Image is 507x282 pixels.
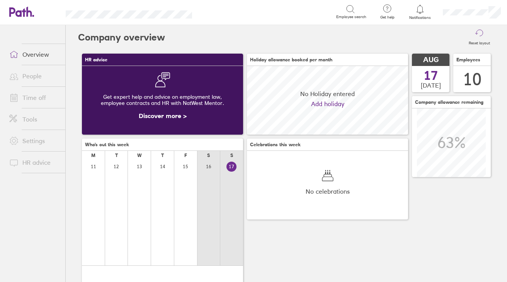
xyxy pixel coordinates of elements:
div: M [91,153,95,158]
span: HR advice [85,57,107,62]
a: Overview [3,47,65,62]
span: AUG [423,56,439,64]
a: Settings [3,133,65,149]
span: [DATE] [421,82,441,89]
div: S [230,153,233,158]
a: Notifications [408,4,433,20]
a: Tools [3,111,65,127]
span: Holiday allowance booked per month [250,57,332,62]
div: T [161,153,164,158]
a: Discover more > [139,112,187,120]
span: 17 [424,69,438,82]
span: Company allowance remaining [415,100,483,105]
div: F [184,153,187,158]
span: Notifications [408,15,433,20]
span: Employees [456,57,480,62]
a: Time off [3,90,65,105]
span: Celebrations this week [250,142,301,147]
a: People [3,68,65,84]
div: S [207,153,210,158]
div: 10 [463,69,481,89]
div: T [115,153,118,158]
h2: Company overview [78,25,165,50]
a: Add holiday [311,100,344,107]
span: Get help [375,15,400,20]
div: W [137,153,142,158]
a: HR advice [3,155,65,170]
span: No Holiday entered [300,90,355,97]
label: Reset layout [464,39,495,46]
button: Reset layout [464,25,495,50]
span: Who's out this week [85,142,129,147]
div: Get expert help and advice on employment law, employee contracts and HR with NatWest Mentor. [88,88,237,112]
div: Search [213,8,233,15]
span: No celebrations [306,188,350,195]
span: Employee search [336,15,366,19]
